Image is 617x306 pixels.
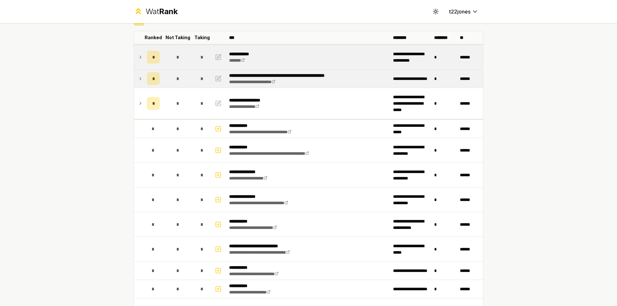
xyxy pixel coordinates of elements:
[159,7,178,16] span: Rank
[449,8,470,15] span: t22jones
[146,6,178,17] div: Wat
[134,6,178,17] a: WatRank
[444,6,483,17] button: t22jones
[194,34,210,41] p: Taking
[165,34,190,41] p: Not Taking
[145,34,162,41] p: Ranked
